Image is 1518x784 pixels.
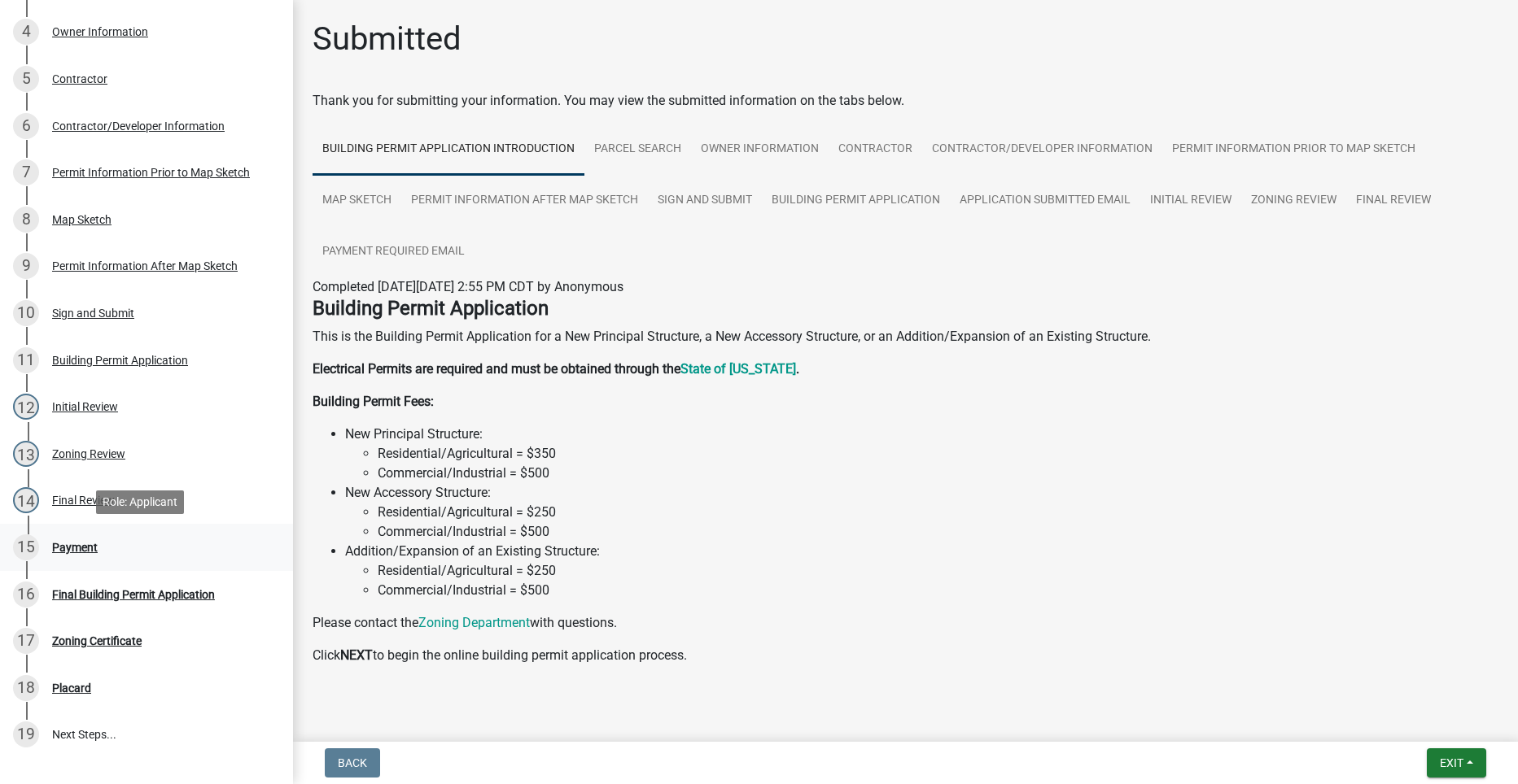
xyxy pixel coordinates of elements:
[796,361,799,377] strong: .
[52,260,238,272] div: Permit Information After Map Sketch
[691,124,829,176] a: Owner Information
[52,542,98,553] div: Payment
[52,167,250,178] div: Permit Information Prior to Map Sketch
[52,589,215,600] div: Final Building Permit Application
[13,721,39,747] div: 19
[52,214,112,225] div: Map Sketch
[52,120,225,132] div: Contractor/Developer Information
[345,483,1498,542] li: New Accessory Structure:
[325,748,380,777] button: Back
[13,628,39,654] div: 17
[418,615,530,630] a: Zoning Department
[345,542,1498,600] li: Addition/Expansion of an Existing Structure:
[1440,756,1463,769] span: Exit
[313,297,549,320] strong: Building Permit Application
[378,444,1498,464] li: Residential/Agricultural = $350
[313,175,401,227] a: Map Sketch
[52,307,134,319] div: Sign and Submit
[584,124,691,176] a: Parcel search
[13,487,39,513] div: 14
[378,464,1498,483] li: Commercial/Industrial = $500
[13,113,39,139] div: 6
[313,124,584,176] a: Building Permit Application Introduction
[52,494,115,506] div: Final Review
[313,361,680,377] strong: Electrical Permits are required and must be obtained through the
[52,401,118,412] div: Initial Review
[13,581,39,608] div: 16
[52,26,148,37] div: Owner Information
[52,355,188,366] div: Building Permit Application
[378,561,1498,581] li: Residential/Agricultural = $250
[1241,175,1346,227] a: Zoning Review
[345,425,1498,483] li: New Principal Structure:
[13,347,39,373] div: 11
[52,448,125,460] div: Zoning Review
[313,646,1498,665] p: Click to begin the online building permit application process.
[13,159,39,185] div: 7
[313,91,1498,111] div: Thank you for submitting your information. You may view the submitted information on the tabs below.
[13,19,39,45] div: 4
[401,175,648,227] a: Permit Information After Map Sketch
[829,124,922,176] a: Contractor
[313,327,1498,346] p: This is the Building Permit Application for a New Principal Structure, a New Accessory Structure,...
[648,175,762,227] a: Sign and Submit
[922,124,1162,176] a: Contractor/Developer Information
[13,394,39,420] div: 12
[13,534,39,560] div: 15
[378,522,1498,542] li: Commercial/Industrial = $500
[13,253,39,279] div: 9
[378,503,1498,522] li: Residential/Agricultural = $250
[1162,124,1425,176] a: Permit Information Prior to Map Sketch
[52,635,142,647] div: Zoning Certificate
[340,647,373,663] strong: NEXT
[13,441,39,467] div: 13
[1427,748,1486,777] button: Exit
[13,207,39,233] div: 8
[950,175,1140,227] a: Application Submitted Email
[1140,175,1241,227] a: Initial Review
[13,675,39,701] div: 18
[313,279,623,294] span: Completed [DATE][DATE] 2:55 PM CDT by Anonymous
[313,20,462,59] h1: Submitted
[313,613,1498,633] p: Please contact the with questions.
[313,394,434,409] strong: Building Permit Fees:
[96,490,184,514] div: Role: Applicant
[1346,175,1441,227] a: Final Review
[680,361,796,377] a: State of [US_STATE]
[13,300,39,326] div: 10
[52,73,107,85] div: Contractor
[378,581,1498,600] li: Commercial/Industrial = $500
[338,756,367,769] span: Back
[52,682,91,694] div: Placard
[762,175,950,227] a: Building Permit Application
[313,226,475,278] a: Payment Required Email
[13,66,39,92] div: 5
